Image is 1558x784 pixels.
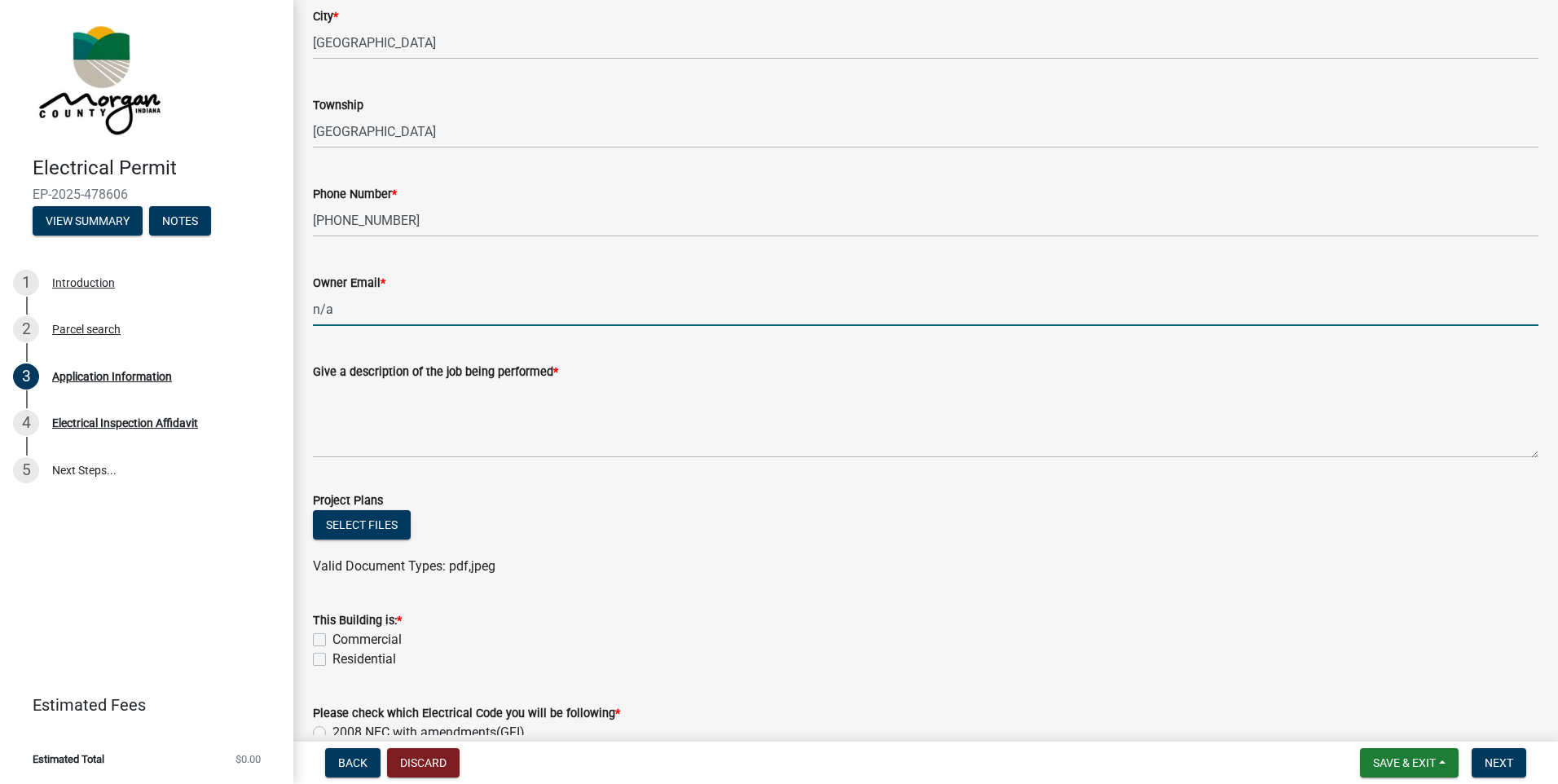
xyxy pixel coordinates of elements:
span: Save & Exit [1373,756,1436,769]
a: Estimated Fees [13,689,267,721]
label: Give a description of the job being performed [313,367,558,378]
label: Phone Number [313,189,397,200]
wm-modal-confirm: Notes [149,215,211,228]
div: 1 [13,270,39,296]
label: Residential [332,650,396,669]
img: Morgan County, Indiana [33,17,164,139]
label: This Building is: [313,615,402,627]
div: Parcel search [52,324,121,335]
span: EP-2025-478606 [33,187,261,202]
label: 2008 NEC with amendments(GFI) [332,723,525,742]
span: Back [338,756,367,769]
label: Owner Email [313,278,385,289]
wm-modal-confirm: Summary [33,215,143,228]
div: Electrical Inspection Affidavit [52,417,198,429]
div: Introduction [52,277,115,288]
label: Project Plans [313,496,383,507]
h4: Electrical Permit [33,156,280,180]
button: Save & Exit [1360,748,1459,777]
span: Estimated Total [33,754,104,764]
div: 5 [13,457,39,483]
span: Next [1485,756,1513,769]
button: Notes [149,206,211,236]
span: $0.00 [235,754,261,764]
label: City [313,11,338,23]
div: 3 [13,363,39,390]
button: View Summary [33,206,143,236]
div: 2 [13,316,39,342]
label: Please check which Electrical Code you will be following [313,708,620,720]
label: Commercial [332,630,402,650]
label: Township [313,100,363,112]
button: Select files [313,510,411,540]
button: Back [325,748,381,777]
button: Discard [387,748,460,777]
button: Next [1472,748,1526,777]
span: Valid Document Types: pdf,jpeg [313,558,495,574]
div: 4 [13,410,39,436]
div: Application Information [52,371,172,382]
